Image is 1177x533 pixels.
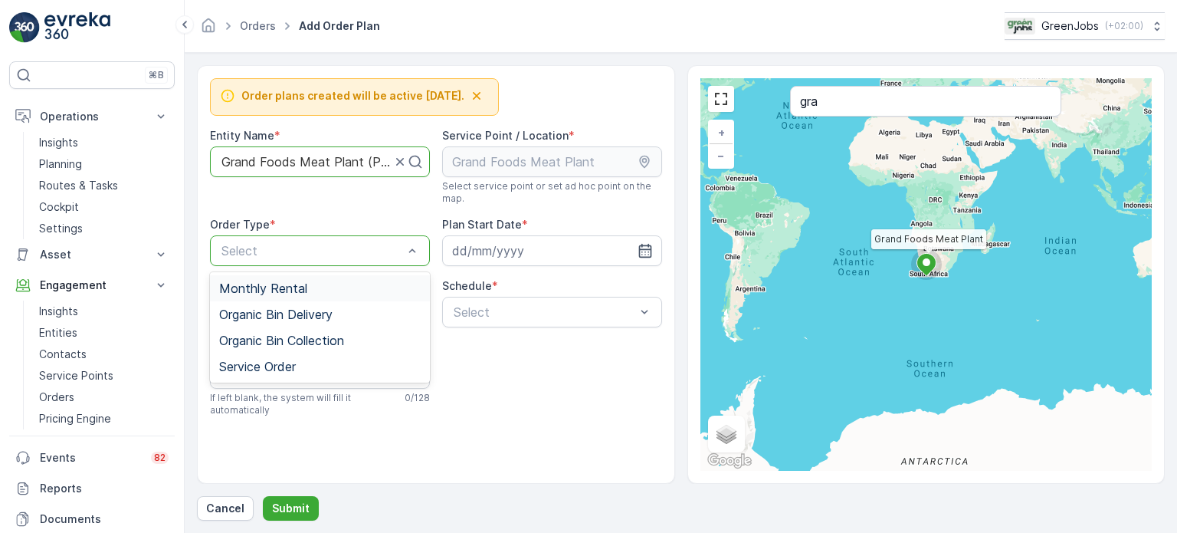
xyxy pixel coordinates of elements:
[33,153,175,175] a: Planning
[39,304,78,319] p: Insights
[40,247,144,262] p: Asset
[704,451,755,471] img: Google
[442,235,662,266] input: dd/mm/yyyy
[200,23,217,36] a: Homepage
[219,308,333,321] span: Organic Bin Delivery
[710,144,733,167] a: Zoom Out
[221,242,403,260] p: Select
[710,121,733,144] a: Zoom In
[40,109,144,124] p: Operations
[210,392,398,416] span: If left blank, the system will fill it automatically
[1105,20,1143,32] p: ( +02:00 )
[33,322,175,344] a: Entities
[717,149,725,162] span: −
[790,86,1061,117] input: Search address or service points
[219,281,307,295] span: Monthly Rental
[442,129,569,142] label: Service Point / Location
[39,199,79,215] p: Cockpit
[39,135,78,150] p: Insights
[9,443,175,473] a: Events82
[263,496,319,521] button: Submit
[33,365,175,387] a: Service Points
[710,417,743,451] a: Layers
[39,325,77,341] p: Entities
[33,344,175,365] a: Contacts
[1005,18,1035,35] img: Green_Jobs_Logo.png
[33,387,175,408] a: Orders
[704,451,755,471] a: Open this area in Google Maps (opens a new window)
[210,129,274,142] label: Entity Name
[9,270,175,301] button: Engagement
[210,218,270,231] label: Order Type
[442,180,662,205] span: Select service point or set ad hoc point on the map.
[39,411,111,426] p: Pricing Engine
[40,481,169,496] p: Reports
[296,18,383,34] span: Add Order Plan
[9,473,175,504] a: Reports
[33,196,175,218] a: Cockpit
[33,408,175,429] a: Pricing Engine
[442,218,522,231] label: Plan Start Date
[9,101,175,132] button: Operations
[710,87,733,110] a: View Fullscreen
[40,450,142,466] p: Events
[33,175,175,196] a: Routes & Tasks
[272,501,310,516] p: Submit
[240,19,276,32] a: Orders
[219,360,296,373] span: Service Order
[39,347,87,362] p: Contacts
[442,146,662,177] input: Grand Foods Meat Plant
[44,12,110,43] img: logo_light-DOdMpM7g.png
[1041,18,1099,34] p: GreenJobs
[33,301,175,322] a: Insights
[149,69,164,81] p: ⌘B
[197,496,254,521] button: Cancel
[39,368,113,383] p: Service Points
[241,88,464,104] span: Order plans created will be active [DATE].
[39,390,74,405] p: Orders
[718,126,725,139] span: +
[154,452,166,464] p: 82
[219,334,344,347] span: Organic Bin Collection
[39,178,118,193] p: Routes & Tasks
[33,218,175,239] a: Settings
[454,303,635,321] p: Select
[442,279,492,292] label: Schedule
[39,221,83,236] p: Settings
[9,239,175,270] button: Asset
[39,156,82,172] p: Planning
[33,132,175,153] a: Insights
[9,12,40,43] img: logo
[206,501,244,516] p: Cancel
[40,512,169,527] p: Documents
[40,278,144,293] p: Engagement
[405,392,430,404] p: 0 / 128
[1005,12,1165,40] button: GreenJobs(+02:00)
